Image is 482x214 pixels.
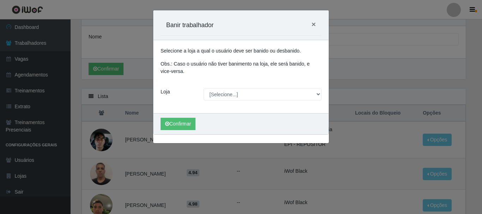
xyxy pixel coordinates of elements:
p: Obs.: Caso o usuário não tiver banimento na loja, ele será banido, e vice-versa. [161,60,321,75]
label: Loja [161,88,170,96]
span: × [312,20,316,28]
h5: Banir trabalhador [166,20,213,30]
button: Close [306,15,321,33]
p: Selecione a loja a qual o usuário deve ser banido ou desbanido. [161,47,321,55]
button: Confirmar [161,118,195,130]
